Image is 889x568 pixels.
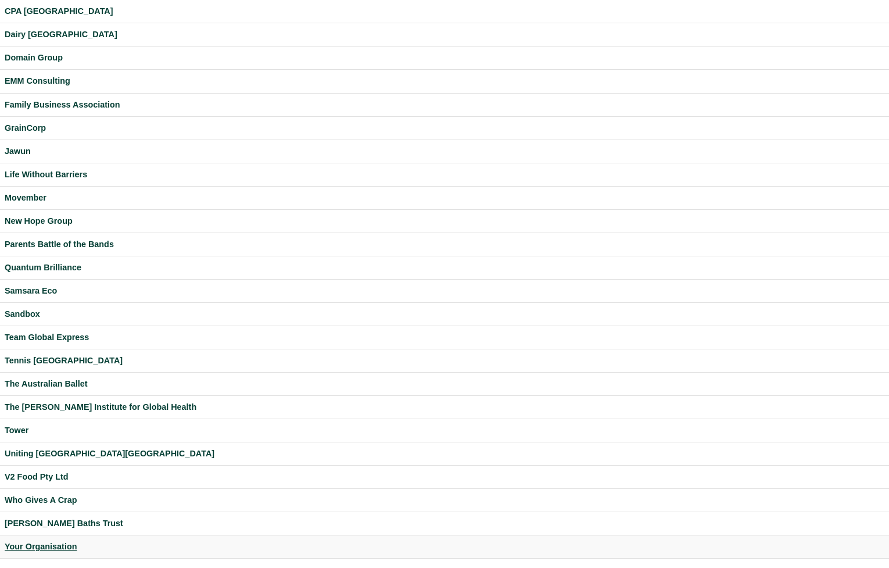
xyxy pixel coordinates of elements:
[5,122,884,135] a: GrainCorp
[5,494,884,507] a: Who Gives A Crap
[5,98,884,112] a: Family Business Association
[5,470,884,484] a: V2 Food Pty Ltd
[5,354,884,367] a: Tennis [GEOGRAPHIC_DATA]
[5,377,884,391] a: The Australian Ballet
[5,261,884,274] a: Quantum Brilliance
[5,28,884,41] a: Dairy [GEOGRAPHIC_DATA]
[5,215,884,228] a: New Hope Group
[5,424,884,437] a: Tower
[5,517,884,530] a: [PERSON_NAME] Baths Trust
[5,331,884,344] a: Team Global Express
[5,308,884,321] a: Sandbox
[5,5,884,18] a: CPA [GEOGRAPHIC_DATA]
[5,238,884,251] a: Parents Battle of the Bands
[5,168,884,181] a: Life Without Barriers
[5,401,884,414] a: The [PERSON_NAME] Institute for Global Health
[5,284,884,298] a: Samsara Eco
[5,51,884,65] a: Domain Group
[5,145,884,158] a: Jawun
[5,191,884,205] a: Movember
[5,74,884,88] a: EMM Consulting
[5,540,884,553] a: Your Organisation
[5,447,884,460] a: Uniting [GEOGRAPHIC_DATA][GEOGRAPHIC_DATA]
